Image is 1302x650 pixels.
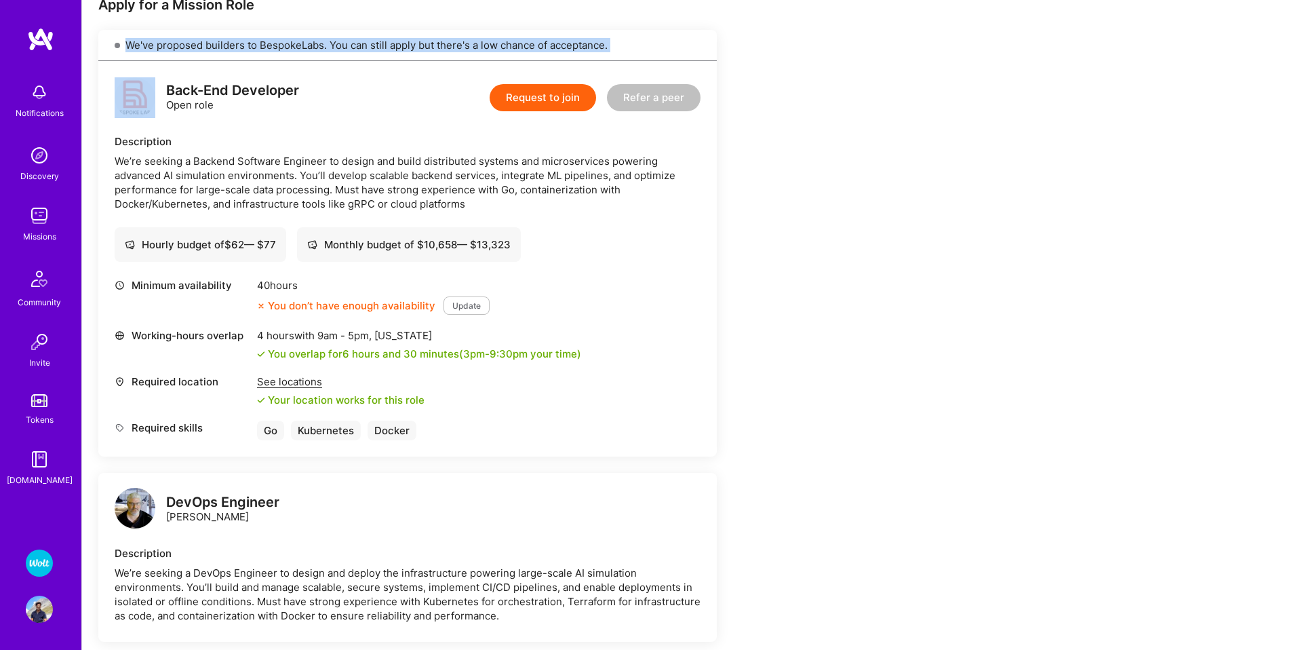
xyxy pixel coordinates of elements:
[490,84,596,111] button: Request to join
[23,263,56,295] img: Community
[18,295,61,309] div: Community
[166,83,299,112] div: Open role
[115,375,250,389] div: Required location
[115,488,155,532] a: logo
[115,278,250,292] div: Minimum availability
[26,142,53,169] img: discovery
[115,423,125,433] i: icon Tag
[7,473,73,487] div: [DOMAIN_NAME]
[27,27,54,52] img: logo
[125,237,276,252] div: Hourly budget of $ 62 — $ 77
[125,240,135,250] i: icon Cash
[98,30,717,61] div: We've proposed builders to BespokeLabs. You can still apply but there's a low chance of acceptance.
[257,375,425,389] div: See locations
[166,83,299,98] div: Back-End Developer
[115,330,125,341] i: icon World
[307,240,317,250] i: icon Cash
[20,169,59,183] div: Discovery
[307,237,511,252] div: Monthly budget of $ 10,658 — $ 13,323
[257,421,284,440] div: Go
[115,377,125,387] i: icon Location
[463,347,528,360] span: 3pm - 9:30pm
[26,446,53,473] img: guide book
[26,550,53,577] img: Wolt - Fintech: Payments Expansion Team
[257,350,265,358] i: icon Check
[26,79,53,106] img: bell
[16,106,64,120] div: Notifications
[115,77,155,118] img: logo
[26,202,53,229] img: teamwork
[368,421,416,440] div: Docker
[291,421,361,440] div: Kubernetes
[257,396,265,404] i: icon Check
[166,495,279,524] div: [PERSON_NAME]
[31,394,47,407] img: tokens
[22,550,56,577] a: Wolt - Fintech: Payments Expansion Team
[26,596,53,623] img: User Avatar
[257,278,490,292] div: 40 hours
[115,154,701,211] div: We’re seeking a Backend Software Engineer to design and build distributed systems and microservic...
[115,421,250,435] div: Required skills
[22,596,56,623] a: User Avatar
[315,329,374,342] span: 9am - 5pm ,
[115,566,701,623] div: We’re seeking a DevOps Engineer to design and deploy the infrastructure powering large-scale AI s...
[257,302,265,310] i: icon CloseOrange
[26,328,53,356] img: Invite
[115,134,701,149] div: Description
[257,393,425,407] div: Your location works for this role
[268,347,581,361] div: You overlap for 6 hours and 30 minutes ( your time)
[115,546,701,560] div: Description
[26,413,54,427] div: Tokens
[115,488,155,529] img: logo
[443,297,490,315] button: Update
[257,328,581,343] div: 4 hours with [US_STATE]
[23,229,56,244] div: Missions
[115,280,125,290] i: icon Clock
[29,356,50,370] div: Invite
[607,84,701,111] button: Refer a peer
[115,328,250,343] div: Working-hours overlap
[257,299,435,313] div: You don’t have enough availability
[166,495,279,510] div: DevOps Engineer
